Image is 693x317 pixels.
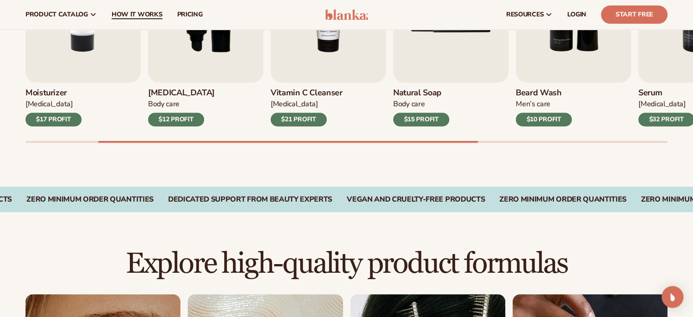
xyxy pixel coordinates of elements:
span: Upgrade [4,11,27,18]
div: $10 PROFIT [516,113,572,126]
h3: Vitamin C Cleanser [271,88,343,98]
div: Open Intercom Messenger [662,286,683,308]
span: LOGIN [567,11,586,18]
div: [MEDICAL_DATA] [26,99,82,109]
img: logo [325,9,368,20]
div: $17 PROFIT [26,113,82,126]
div: Vegan and Cruelty-Free Products [347,195,485,204]
div: ZERO MINIMUM ORDER QUANTITIES [26,195,154,204]
span: pricing [177,11,202,18]
div: $12 PROFIT [148,113,204,126]
div: $21 PROFIT [271,113,327,126]
div: Body Care [393,99,449,109]
h3: Moisturizer [26,88,82,98]
div: Body Care [148,99,215,109]
span: resources [506,11,544,18]
span: product catalog [26,11,88,18]
a: Start Free [601,5,667,24]
span: How It Works [112,11,163,18]
h3: Beard Wash [516,88,572,98]
div: Men’s Care [516,99,572,109]
h2: Explore high-quality product formulas [26,249,667,279]
div: [MEDICAL_DATA] [271,99,343,109]
h3: [MEDICAL_DATA] [148,88,215,98]
div: Zero Minimum Order QuantitieS [499,195,626,204]
div: DEDICATED SUPPORT FROM BEAUTY EXPERTS [168,195,332,204]
div: $15 PROFIT [393,113,449,126]
h3: Natural Soap [393,88,449,98]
